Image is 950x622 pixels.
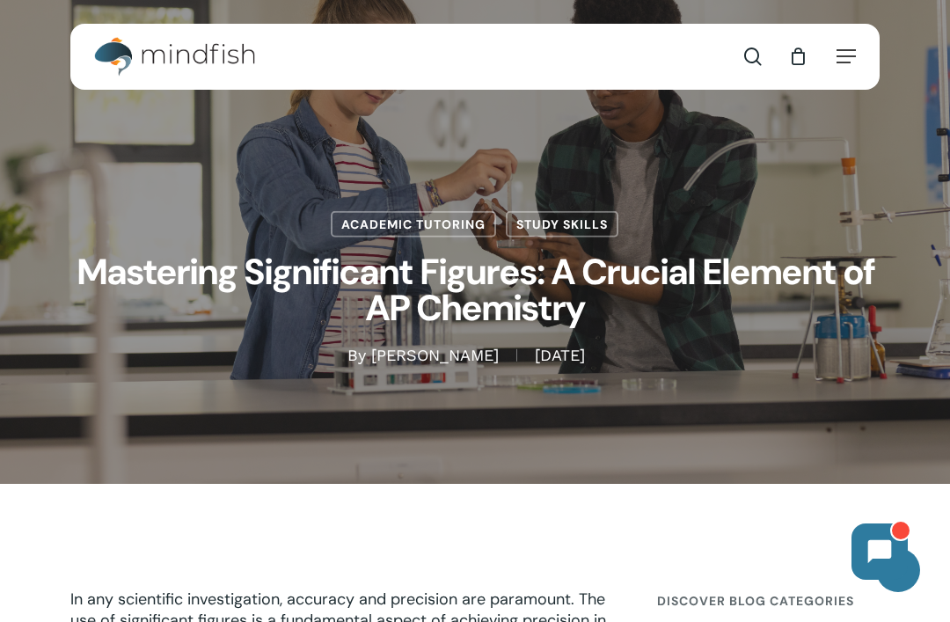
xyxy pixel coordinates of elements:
[657,585,880,617] h4: Discover Blog Categories
[788,47,807,66] a: Cart
[834,506,925,597] iframe: Chatbot
[506,211,618,238] a: Study Skills
[371,345,499,363] a: [PERSON_NAME]
[837,48,856,65] a: Navigation Menu
[70,238,880,345] h1: Mastering Significant Figures: A Crucial Element of AP Chemistry
[516,348,603,361] span: [DATE]
[331,211,496,238] a: Academic Tutoring
[347,348,366,361] span: By
[70,24,880,90] header: Main Menu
